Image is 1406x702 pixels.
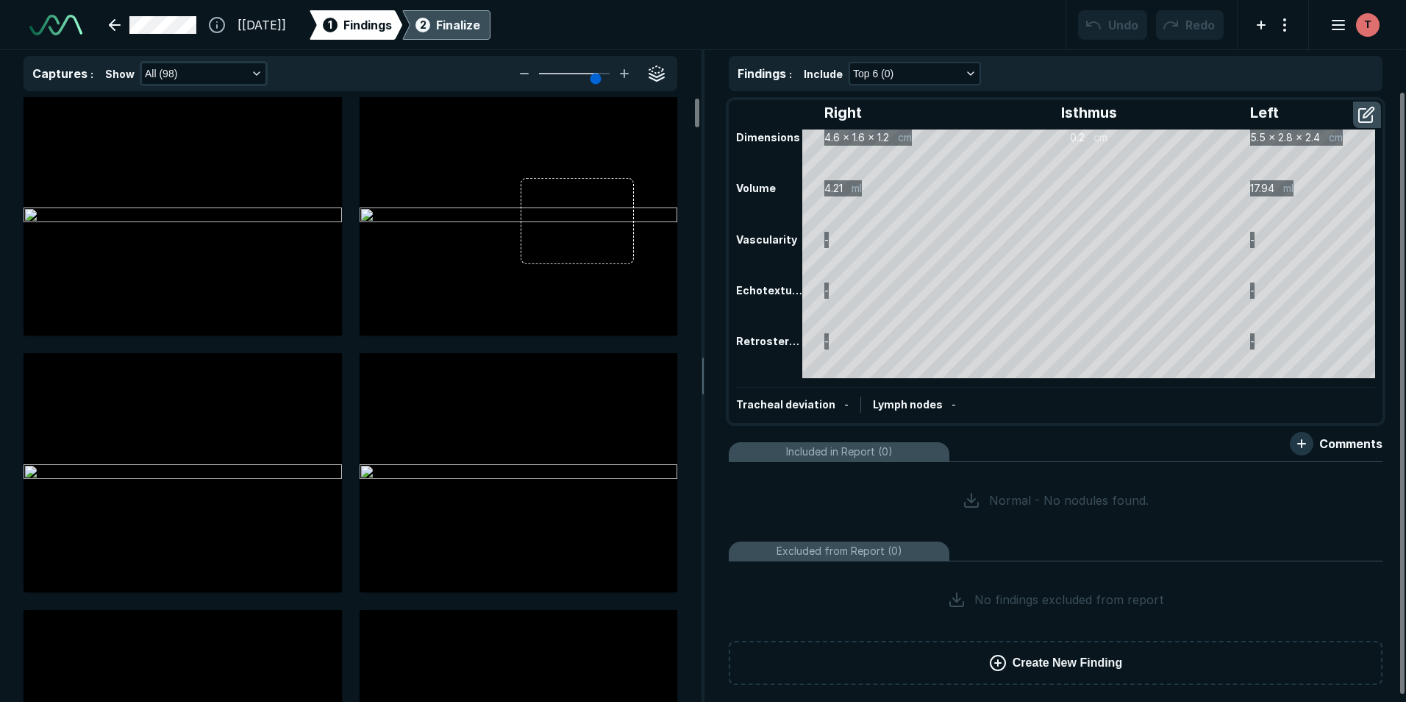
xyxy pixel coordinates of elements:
[420,17,427,32] span: 2
[238,16,286,34] span: [[DATE]]
[738,66,786,81] span: Findings
[853,65,893,82] span: Top 6 (0)
[873,398,943,411] span: Lymph nodes
[804,66,843,82] span: Include
[736,398,835,411] span: Tracheal deviation
[328,17,332,32] span: 1
[1013,654,1122,672] span: Create New Finding
[777,543,902,559] span: Excluded from Report (0)
[1319,435,1382,453] span: Comments
[90,68,93,80] span: :
[974,591,1164,609] span: No findings excluded from report
[989,492,1149,509] span: Normal - No nodules found.
[310,10,402,40] div: 1Findings
[729,542,1382,632] li: Excluded from Report (0)No findings excluded from report
[32,66,88,81] span: Captures
[729,641,1382,685] button: Create New Finding
[1321,10,1382,40] button: avatar-name
[24,9,88,41] a: See-Mode Logo
[1365,17,1371,32] span: T
[343,16,392,34] span: Findings
[105,66,135,82] span: Show
[402,10,490,40] div: 2Finalize
[786,444,893,460] span: Included in Report (0)
[1356,13,1380,37] div: avatar-name
[145,65,177,82] span: All (98)
[952,398,956,411] span: -
[1078,10,1147,40] button: Undo
[789,68,792,80] span: :
[29,15,82,35] img: See-Mode Logo
[1156,10,1224,40] button: Redo
[844,398,849,411] span: -
[436,16,480,34] div: Finalize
